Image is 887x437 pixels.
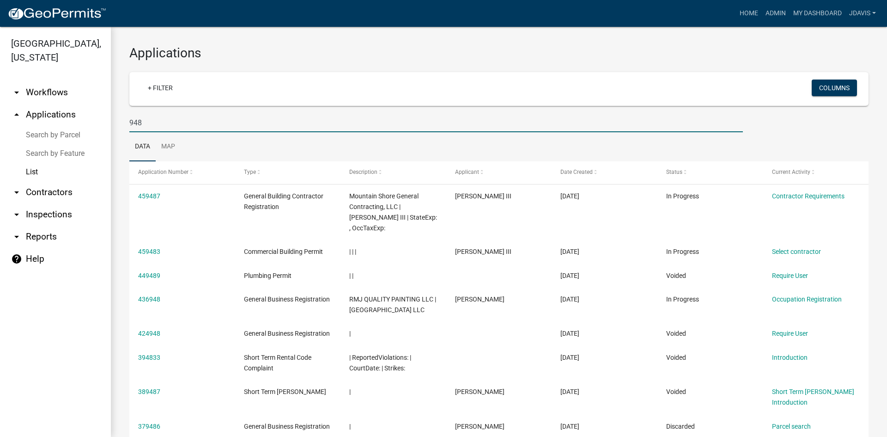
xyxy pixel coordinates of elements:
[666,295,699,303] span: In Progress
[455,169,479,175] span: Applicant
[138,295,160,303] a: 436948
[772,272,808,279] a: Require User
[129,161,235,184] datatable-header-cell: Application Number
[446,161,552,184] datatable-header-cell: Applicant
[138,272,160,279] a: 449489
[129,132,156,162] a: Data
[138,354,160,361] a: 394833
[244,388,326,395] span: Short Term Rental Registration
[140,80,180,96] a: + Filter
[772,330,808,337] a: Require User
[845,5,880,22] a: jdavis
[552,161,657,184] datatable-header-cell: Date Created
[349,388,351,395] span: |
[455,248,511,255] span: Walter Rocker III
[790,5,845,22] a: My Dashboard
[736,5,762,22] a: Home
[244,192,323,210] span: General Building Contractor Registration
[244,272,292,279] span: Plumbing Permit
[666,248,699,255] span: In Progress
[349,192,437,231] span: Mountain Shore General Contracting, LLC | Walter Rocker III | StateExp: , OccTaxExp:
[560,272,579,279] span: 07/14/2025
[455,295,504,303] span: Randy Martinez
[772,248,821,255] a: Select contractor
[11,231,22,242] i: arrow_drop_down
[349,330,351,337] span: |
[772,388,854,406] a: Short Term [PERSON_NAME] Introduction
[138,330,160,337] a: 424948
[666,192,699,200] span: In Progress
[244,423,330,430] span: General Business Registration
[138,169,188,175] span: Application Number
[138,248,160,255] a: 459483
[812,80,857,96] button: Columns
[560,423,579,430] span: 02/21/2025
[349,354,411,372] span: | ReportedViolations: | CourtDate: | Strikes:
[560,248,579,255] span: 08/05/2025
[762,5,790,22] a: Admin
[235,161,341,184] datatable-header-cell: Type
[349,248,356,255] span: | | |
[666,423,695,430] span: Discarded
[11,253,22,265] i: help
[11,209,22,220] i: arrow_drop_down
[244,330,330,337] span: General Business Registration
[244,169,256,175] span: Type
[11,187,22,198] i: arrow_drop_down
[666,330,686,337] span: Voided
[138,423,160,430] a: 379486
[349,169,377,175] span: Description
[657,161,763,184] datatable-header-cell: Status
[560,169,593,175] span: Date Created
[560,295,579,303] span: 06/17/2025
[560,330,579,337] span: 05/22/2025
[340,161,446,184] datatable-header-cell: Description
[666,354,686,361] span: Voided
[455,388,504,395] span: Cheryl Dye
[138,192,160,200] a: 459487
[455,423,504,430] span: Sandra Thompson
[11,87,22,98] i: arrow_drop_down
[772,169,810,175] span: Current Activity
[11,109,22,120] i: arrow_drop_up
[666,272,686,279] span: Voided
[349,272,353,279] span: | |
[244,248,323,255] span: Commercial Building Permit
[455,192,511,200] span: Walter Rocker III
[666,388,686,395] span: Voided
[244,295,330,303] span: General Business Registration
[129,45,869,61] h3: Applications
[138,388,160,395] a: 389487
[772,295,842,303] a: Occupation Registration
[244,354,311,372] span: Short Term Rental Code Complaint
[349,295,436,314] span: RMJ QUALITY PAINTING LLC | EAST HAVEN LLC
[560,192,579,200] span: 08/05/2025
[772,354,808,361] a: Introduction
[560,388,579,395] span: 03/14/2025
[129,113,743,132] input: Search for applications
[666,169,682,175] span: Status
[560,354,579,361] span: 03/25/2025
[349,423,351,430] span: |
[763,161,869,184] datatable-header-cell: Current Activity
[772,192,844,200] a: Contractor Requirements
[156,132,181,162] a: Map
[772,423,811,430] a: Parcel search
